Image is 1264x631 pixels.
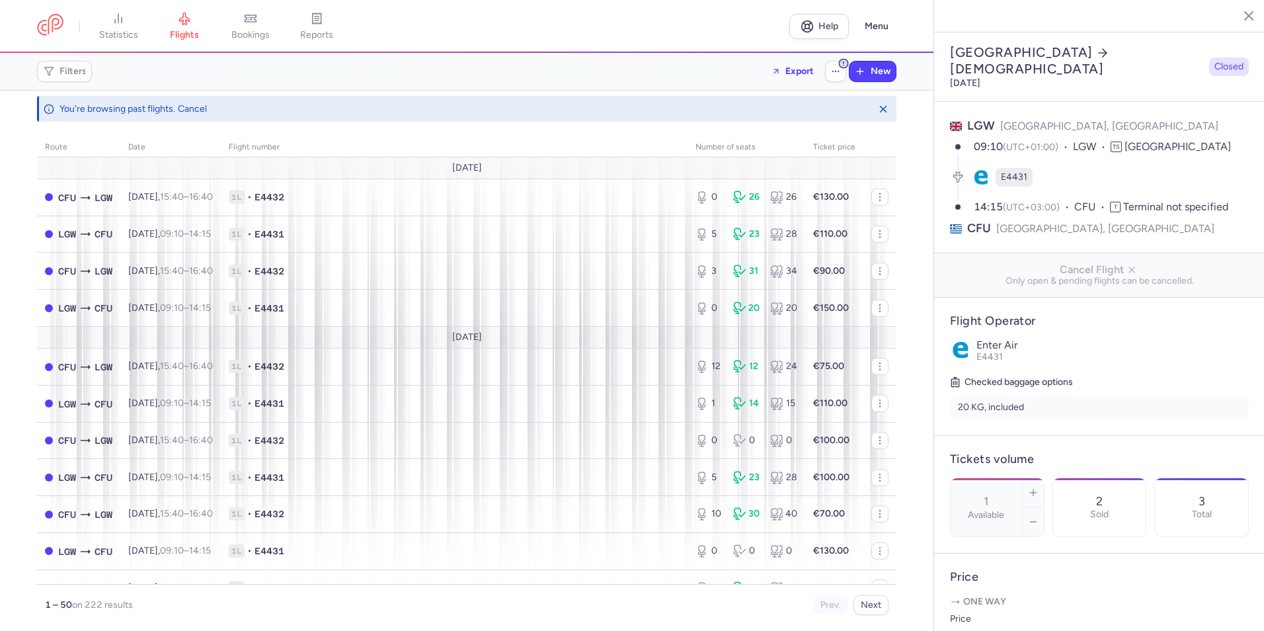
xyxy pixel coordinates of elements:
time: 16:40 [189,265,213,276]
span: flights [170,29,199,41]
span: LGW [95,360,112,374]
span: 1L [229,360,245,373]
div: 10 [695,581,723,595]
span: Terminal not specified [1123,200,1228,213]
button: New [849,62,896,81]
span: CFU [95,470,112,485]
span: [DATE], [128,302,211,314]
strong: €70.00 [813,582,845,593]
div: 11 [770,581,797,595]
th: Ticket price [805,138,863,157]
th: route [37,138,120,157]
span: [DATE] [452,163,482,173]
span: LGW [95,264,112,278]
time: 16:40 [189,508,213,519]
span: E4431 [1001,171,1027,184]
div: 1 [733,581,760,595]
p: One way [950,595,1249,609]
strong: €100.00 [813,472,849,483]
span: 1L [229,302,245,315]
span: • [247,544,252,558]
span: – [160,302,211,314]
span: TS [1111,142,1122,152]
div: 14 [733,397,760,410]
time: 09:10 [160,545,184,556]
span: Help [818,21,838,31]
strong: 1 – 50 [45,599,72,610]
div: 12 [695,360,723,373]
span: [DATE], [128,228,211,239]
span: CFU [95,301,112,315]
time: 15:40 [160,360,184,372]
span: 1L [229,471,245,484]
span: 1L [229,397,245,410]
time: 09:10 [160,398,184,409]
span: Closed [1214,60,1244,73]
time: 09:10 [160,228,184,239]
span: [DATE], [128,508,213,519]
time: 09:10 [160,472,184,483]
time: 15:40 [160,582,184,593]
span: E4432 [255,360,284,373]
span: – [160,360,213,372]
div: 23 [733,471,760,484]
time: 09:10 [160,302,184,314]
strong: €70.00 [813,508,845,519]
div: 26 [770,190,797,204]
a: reports [284,12,350,41]
div: 30 [733,507,760,521]
div: 34 [770,265,797,278]
span: • [247,507,252,521]
span: LGW [95,507,112,522]
strong: €90.00 [813,265,845,276]
span: T [1110,202,1121,212]
span: – [160,191,213,202]
div: 0 [733,544,760,558]
div: 10 [695,507,723,521]
span: • [247,190,252,204]
time: 14:15 [189,472,211,483]
button: Next [853,595,889,615]
div: 0 [695,544,723,558]
p: 3 [1199,495,1205,508]
figure: E4 airline logo [972,168,990,187]
span: – [160,435,213,446]
span: • [247,434,252,447]
span: [DATE], [128,398,211,409]
span: [DATE], [128,191,213,202]
span: Cancel Flight [945,264,1254,276]
span: LGW [967,118,995,133]
span: E4431 [255,544,284,558]
span: • [247,228,252,241]
strong: €110.00 [813,228,848,239]
span: 1L [229,544,245,558]
span: LGW [58,227,76,241]
span: – [160,545,211,556]
span: • [247,397,252,410]
strong: €75.00 [813,360,844,372]
time: 14:15 [974,200,1003,213]
div: 31 [733,265,760,278]
span: Export [785,66,814,76]
div: 0 [695,434,723,447]
span: reports [300,29,333,41]
span: [DATE], [128,360,213,372]
strong: €130.00 [813,545,849,556]
span: CFU [58,581,76,595]
span: 1L [229,434,245,447]
div: 20 [733,302,760,315]
span: E4432 [255,265,284,278]
button: Cancel [175,104,210,114]
span: [DATE], [128,472,211,483]
span: 1L [229,228,245,241]
div: 3 [695,265,723,278]
h4: Price [950,569,1249,585]
time: 14:15 [189,398,211,409]
div: 28 [770,471,797,484]
span: – [160,508,213,519]
button: Filters [38,62,91,81]
a: statistics [85,12,151,41]
label: Price [950,611,1095,627]
span: • [247,302,252,315]
span: – [160,228,211,239]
